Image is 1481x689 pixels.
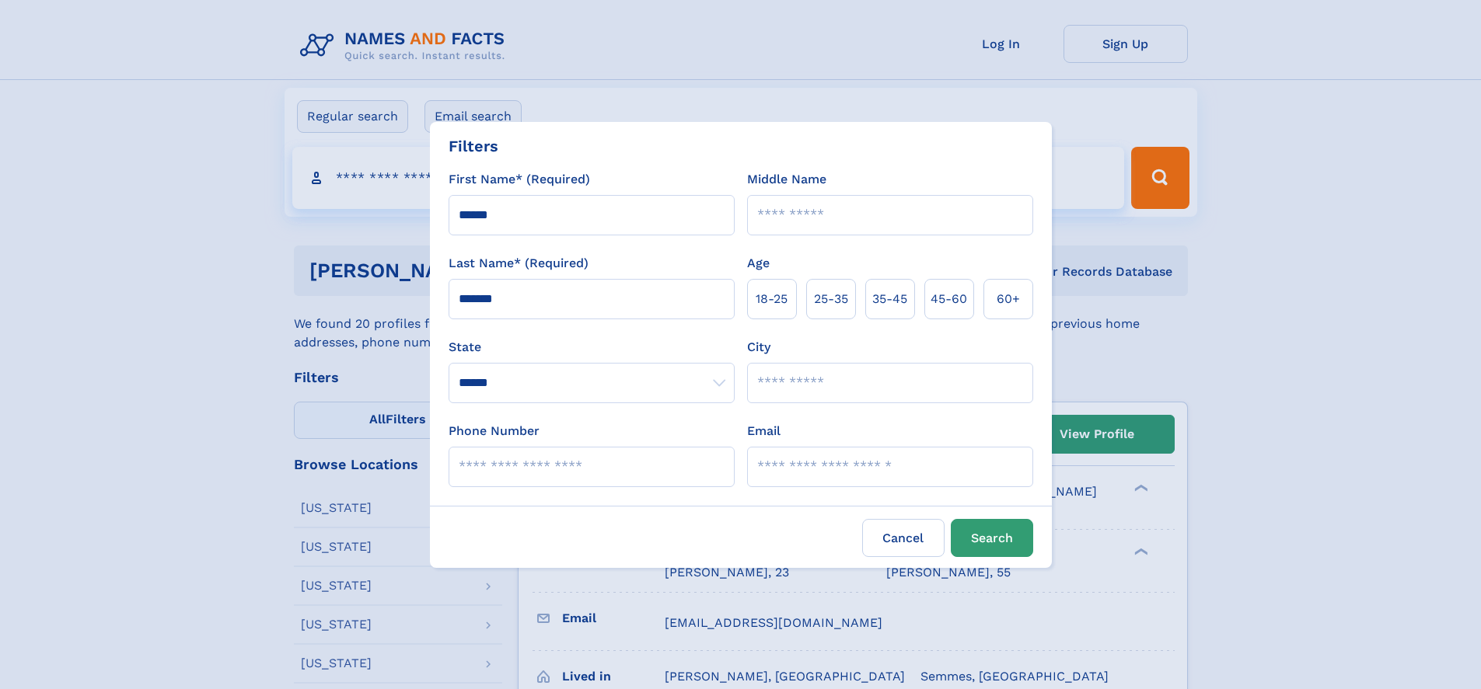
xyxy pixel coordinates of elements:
label: First Name* (Required) [449,170,590,189]
span: 35‑45 [872,290,907,308]
label: Last Name* (Required) [449,254,589,273]
span: 25‑35 [814,290,848,308]
label: Phone Number [449,422,540,440]
label: City [747,338,770,357]
span: 45‑60 [931,290,967,308]
label: State [449,338,735,357]
label: Middle Name [747,170,826,189]
button: Search [951,519,1033,557]
label: Age [747,254,770,273]
span: 60+ [997,290,1020,308]
label: Cancel [862,519,945,557]
span: 18‑25 [756,290,788,308]
div: Filters [449,134,498,158]
label: Email [747,422,781,440]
